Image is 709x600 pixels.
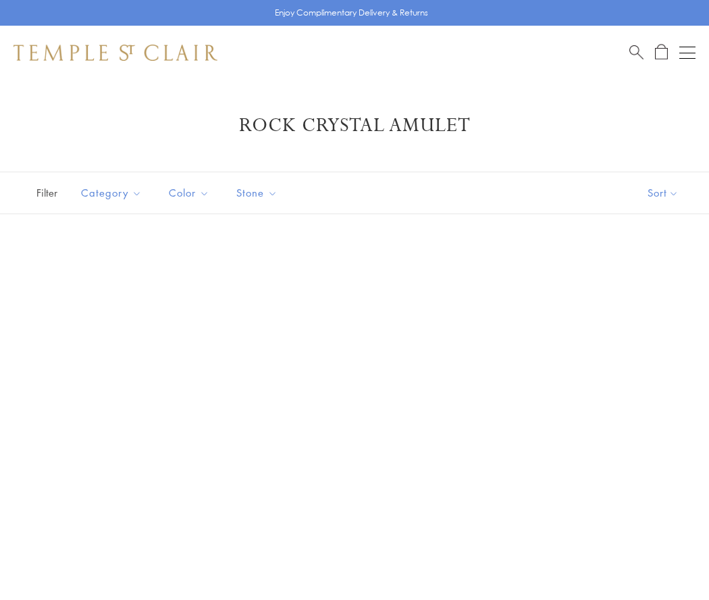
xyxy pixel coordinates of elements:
[655,44,668,61] a: Open Shopping Bag
[679,45,695,61] button: Open navigation
[14,45,217,61] img: Temple St. Clair
[159,178,219,208] button: Color
[34,114,675,138] h1: Rock Crystal Amulet
[226,178,288,208] button: Stone
[230,184,288,201] span: Stone
[162,184,219,201] span: Color
[74,184,152,201] span: Category
[617,172,709,214] button: Show sort by
[629,44,644,61] a: Search
[275,6,428,20] p: Enjoy Complimentary Delivery & Returns
[71,178,152,208] button: Category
